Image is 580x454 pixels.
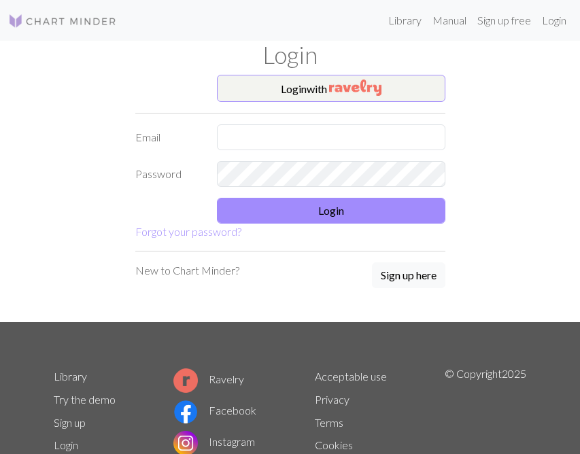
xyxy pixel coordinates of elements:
a: Library [383,7,427,34]
a: Instagram [173,435,255,448]
a: Facebook [173,404,256,417]
a: Login [54,438,78,451]
img: Logo [8,13,117,29]
a: Forgot your password? [135,225,241,238]
a: Sign up here [372,262,445,290]
img: Facebook logo [173,400,198,424]
a: Privacy [315,393,349,406]
img: Ravelry logo [173,368,198,393]
h1: Login [46,41,535,69]
a: Manual [427,7,472,34]
a: Try the demo [54,393,116,406]
button: Loginwith [217,75,445,102]
p: New to Chart Minder? [135,262,239,279]
button: Login [217,198,445,224]
a: Terms [315,416,343,429]
a: Sign up free [472,7,536,34]
button: Sign up here [372,262,445,288]
a: Login [536,7,572,34]
a: Acceptable use [315,370,387,383]
a: Ravelry [173,372,244,385]
label: Email [127,124,209,150]
label: Password [127,161,209,187]
a: Sign up [54,416,86,429]
img: Ravelry [329,80,381,96]
a: Library [54,370,87,383]
a: Cookies [315,438,353,451]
